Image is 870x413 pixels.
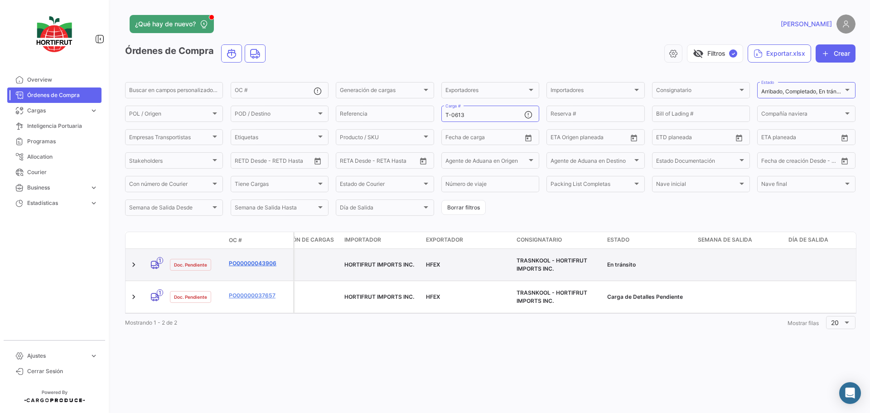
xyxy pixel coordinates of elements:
span: Consignatario [656,88,738,95]
span: POD / Destino [235,112,316,118]
span: Compañía naviera [761,112,843,118]
datatable-header-cell: Estado [604,232,694,248]
span: Estadísticas [27,199,86,207]
span: Cerrar Sesión [27,367,98,375]
input: Hasta [784,159,820,165]
input: Hasta [257,159,294,165]
a: Inteligencia Portuaria [7,118,101,134]
input: Desde [551,136,567,142]
datatable-header-cell: Importador [341,232,422,248]
button: Crear [816,44,855,63]
button: Exportar.xlsx [748,44,811,63]
a: Expand/Collapse Row [129,260,138,269]
span: Mostrar filas [788,320,819,326]
span: Inteligencia Portuaria [27,122,98,130]
span: Tiene Cargas [235,182,316,189]
span: expand_more [90,352,98,360]
span: Allocation [27,153,98,161]
span: Empresas Transportistas [129,136,211,142]
span: Agente de Aduana en Origen [445,159,527,165]
span: Packing List Completas [551,182,632,189]
input: Hasta [679,136,715,142]
span: Estado de Courier [340,182,421,189]
button: Borrar filtros [441,200,486,215]
input: Desde [235,159,251,165]
span: Semana de Salida [698,236,752,244]
span: Programas [27,137,98,146]
span: Ajustes [27,352,86,360]
span: Doc. Pendiente [174,261,207,268]
datatable-header-cell: Exportador [422,232,513,248]
datatable-header-cell: Modo de Transporte [144,237,166,244]
span: Día de Salida [788,236,828,244]
div: Abrir Intercom Messenger [839,382,861,404]
span: Etiquetas [235,136,316,142]
span: Semana de Salida Hasta [235,206,316,212]
span: Generación de cargas [340,88,421,95]
span: HFEX [426,293,440,300]
button: Open calendar [732,131,746,145]
span: Importador [344,236,381,244]
span: 1 [157,289,163,296]
button: Open calendar [627,131,641,145]
div: En tránsito [607,261,691,269]
span: Cargas [27,107,86,115]
datatable-header-cell: OC # [225,233,293,248]
span: POL / Origen [129,112,211,118]
a: Expand/Collapse Row [129,292,138,301]
button: Open calendar [311,154,324,168]
input: Hasta [362,159,399,165]
span: HFEX [426,261,440,268]
span: Con número de Courier [129,182,211,189]
img: placeholder-user.png [836,15,855,34]
span: Nave inicial [656,182,738,189]
button: Land [245,45,265,62]
span: Estado Documentación [656,159,738,165]
span: Día de Salida [340,206,421,212]
img: logo-hortifrut.svg [32,11,77,58]
span: HORTIFRUT IMPORTS INC. [344,293,414,300]
datatable-header-cell: Semana de Salida [694,232,785,248]
input: Desde [445,136,462,142]
a: Overview [7,72,101,87]
span: HORTIFRUT IMPORTS INC. [344,261,414,268]
span: 1 [157,257,163,264]
span: Generación de cargas [265,236,334,244]
span: TRASNKOOL - HORTIFRUT IMPORTS INC. [517,257,587,272]
button: Ocean [222,45,242,62]
span: Estado [607,236,629,244]
a: Programas [7,134,101,149]
span: 20 [831,319,839,326]
span: visibility_off [693,48,704,59]
datatable-header-cell: Estado Doc. [166,237,225,244]
input: Desde [656,136,672,142]
span: OC # [229,236,242,244]
span: expand_more [90,184,98,192]
span: Producto / SKU [340,136,421,142]
button: ¿Qué hay de nuevo? [130,15,214,33]
span: Exportador [426,236,463,244]
input: Hasta [573,136,609,142]
span: ¿Qué hay de nuevo? [135,19,196,29]
span: Nave final [761,182,843,189]
span: Overview [27,76,98,84]
span: Consignatario [517,236,562,244]
span: Mostrando 1 - 2 de 2 [125,319,177,326]
span: [PERSON_NAME] [781,19,832,29]
datatable-header-cell: Consignatario [513,232,604,248]
span: Courier [27,168,98,176]
span: Importadores [551,88,632,95]
span: expand_more [90,199,98,207]
button: Open calendar [838,131,851,145]
h3: Órdenes de Compra [125,44,268,63]
datatable-header-cell: Generación de cargas [259,232,341,248]
span: expand_more [90,107,98,115]
span: Exportadores [445,88,527,95]
a: Courier [7,165,101,180]
div: Carga de Detalles Pendiente [607,293,691,301]
button: Open calendar [522,131,535,145]
span: Doc. Pendiente [174,293,207,301]
span: ✓ [729,49,737,58]
a: Allocation [7,149,101,165]
button: Open calendar [838,154,851,168]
